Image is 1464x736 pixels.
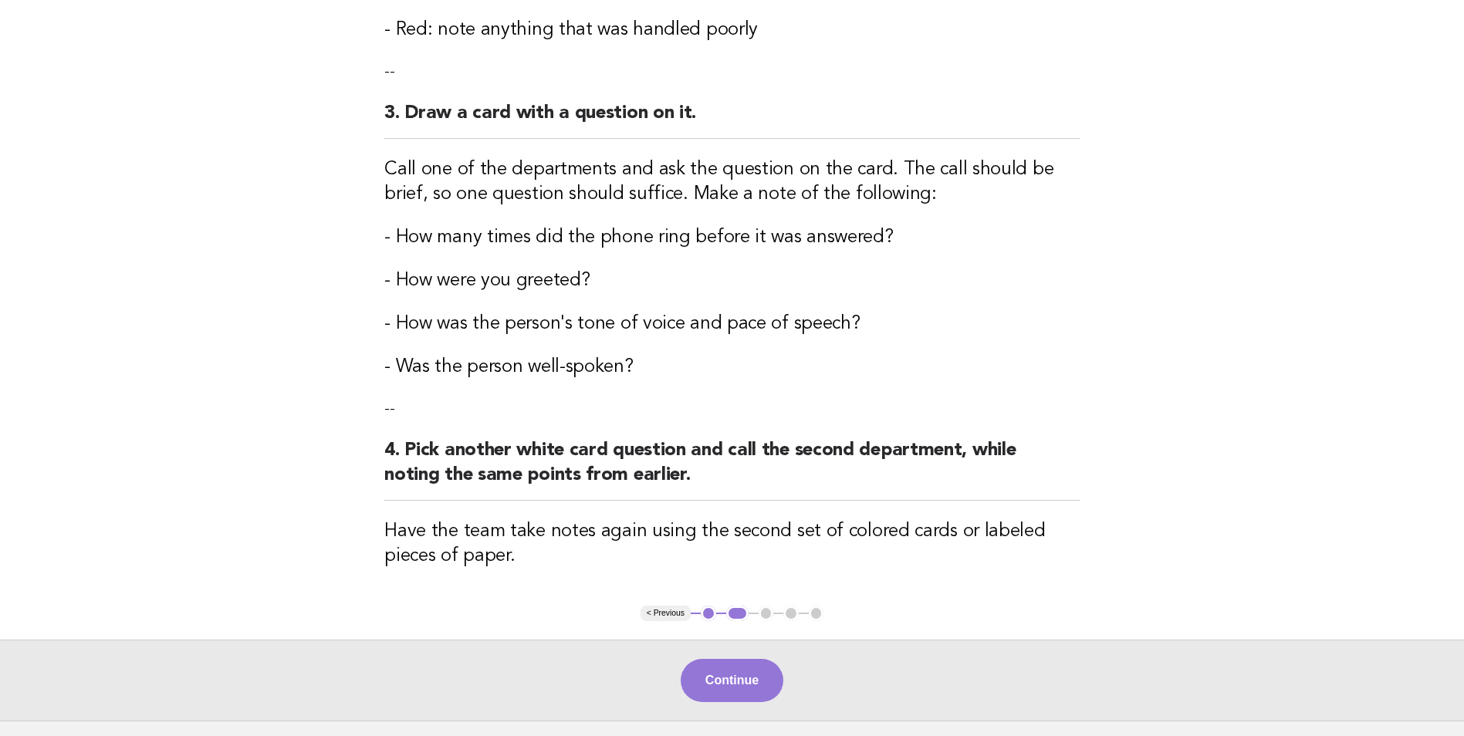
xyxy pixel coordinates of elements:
[384,312,1080,336] h3: - How was the person's tone of voice and pace of speech?
[384,438,1080,501] h2: 4. Pick another white card question and call the second department, while noting the same points ...
[384,61,1080,83] p: --
[384,18,1080,42] h3: - Red: note anything that was handled poorly
[384,157,1080,207] h3: Call one of the departments and ask the question on the card. The call should be brief, so one qu...
[681,659,783,702] button: Continue
[701,606,716,621] button: 1
[641,606,691,621] button: < Previous
[384,519,1080,569] h3: Have the team take notes again using the second set of colored cards or labeled pieces of paper.
[384,225,1080,250] h3: - How many times did the phone ring before it was answered?
[384,268,1080,293] h3: - How were you greeted?
[384,398,1080,420] p: --
[726,606,749,621] button: 2
[384,101,1080,139] h2: 3. Draw a card with a question on it.
[384,355,1080,380] h3: - Was the person well-spoken?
